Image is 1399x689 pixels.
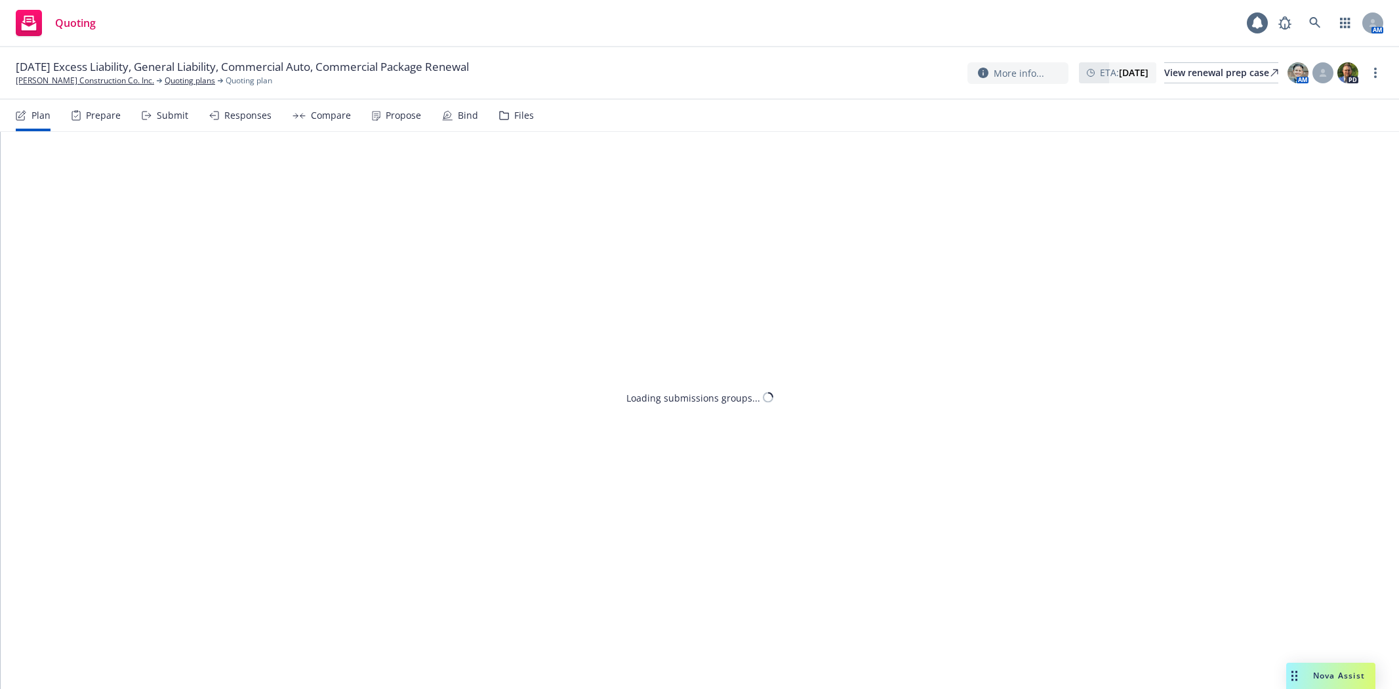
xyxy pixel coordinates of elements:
div: Loading submissions groups... [626,390,760,404]
span: Nova Assist [1313,670,1365,681]
a: Report a Bug [1272,10,1298,36]
button: Nova Assist [1286,663,1375,689]
a: Quoting plans [165,75,215,87]
span: [DATE] Excess Liability, General Liability, Commercial Auto, Commercial Package Renewal [16,59,469,75]
div: Drag to move [1286,663,1303,689]
a: View renewal prep case [1164,62,1278,83]
div: Submit [157,110,188,121]
img: photo [1287,62,1308,83]
div: Propose [386,110,421,121]
div: Bind [458,110,478,121]
a: Quoting [10,5,101,41]
div: Responses [224,110,272,121]
a: Switch app [1332,10,1358,36]
img: photo [1337,62,1358,83]
a: more [1368,65,1383,81]
strong: [DATE] [1119,66,1148,79]
div: Plan [31,110,51,121]
div: View renewal prep case [1164,63,1278,83]
div: Prepare [86,110,121,121]
span: Quoting plan [226,75,272,87]
div: Compare [311,110,351,121]
div: Files [514,110,534,121]
a: [PERSON_NAME] Construction Co. Inc. [16,75,154,87]
button: More info... [967,62,1068,84]
span: More info... [994,66,1044,80]
span: ETA : [1100,66,1148,79]
span: Quoting [55,18,96,28]
a: Search [1302,10,1328,36]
